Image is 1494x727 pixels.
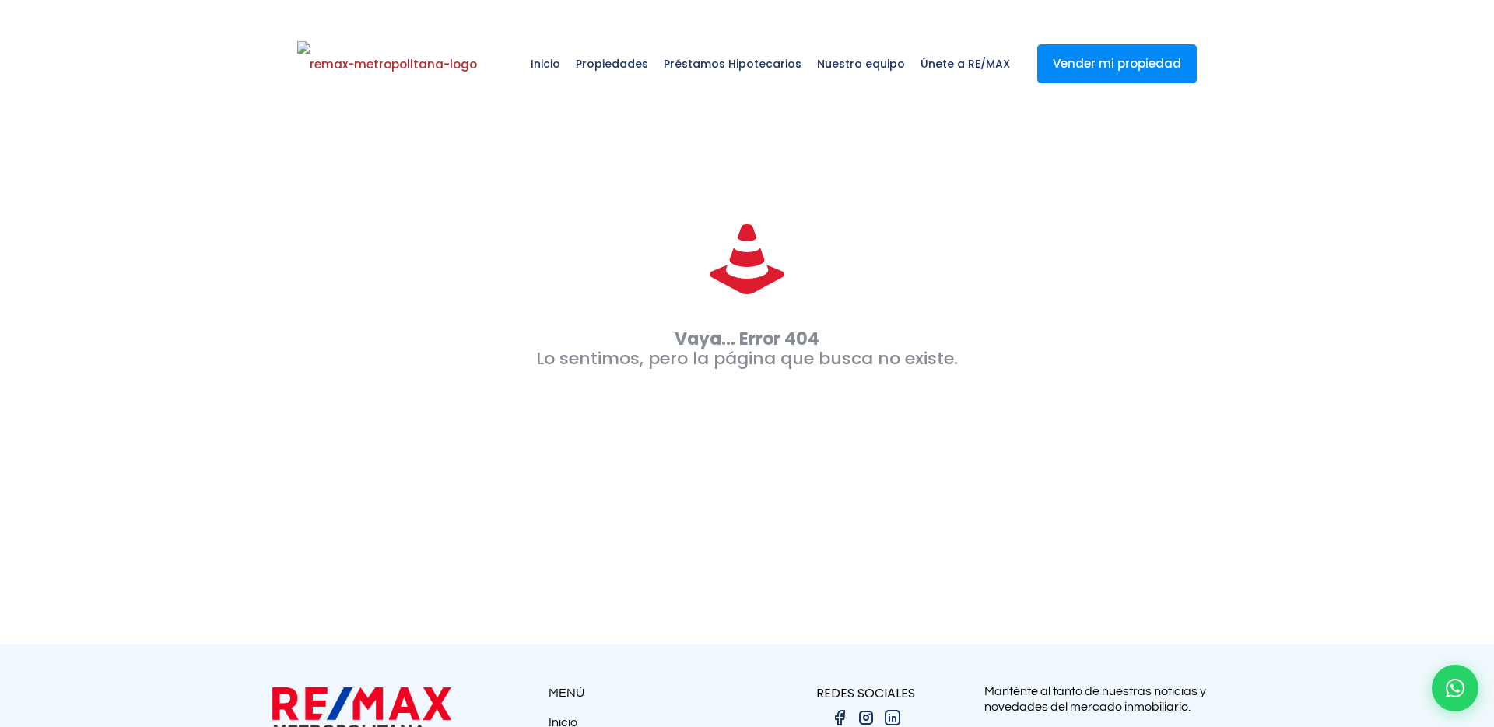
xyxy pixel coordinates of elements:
img: remax-metropolitana-logo [297,41,477,88]
img: linkedin.png [883,708,902,727]
a: Préstamos Hipotecarios [656,25,809,103]
a: Nuestro equipo [809,25,913,103]
p: Lo sentimos, pero la página que busca no existe. [282,329,1212,368]
span: Nuestro equipo [809,40,913,87]
span: Préstamos Hipotecarios [656,40,809,87]
img: instagram.png [857,708,875,727]
a: Propiedades [568,25,656,103]
span: Inicio [523,40,568,87]
p: REDES SOCIALES [747,683,984,703]
strong: Vaya... Error 404 [675,327,819,351]
a: Únete a RE/MAX [913,25,1018,103]
p: MENÚ [549,683,747,703]
a: RE/MAX Metropolitana [297,25,477,103]
a: Vender mi propiedad [1037,44,1197,83]
p: Manténte al tanto de nuestras noticias y novedades del mercado inmobiliario. [984,683,1222,715]
span: Únete a RE/MAX [913,40,1018,87]
span: Propiedades [568,40,656,87]
img: facebook.png [830,708,849,727]
a: Inicio [523,25,568,103]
